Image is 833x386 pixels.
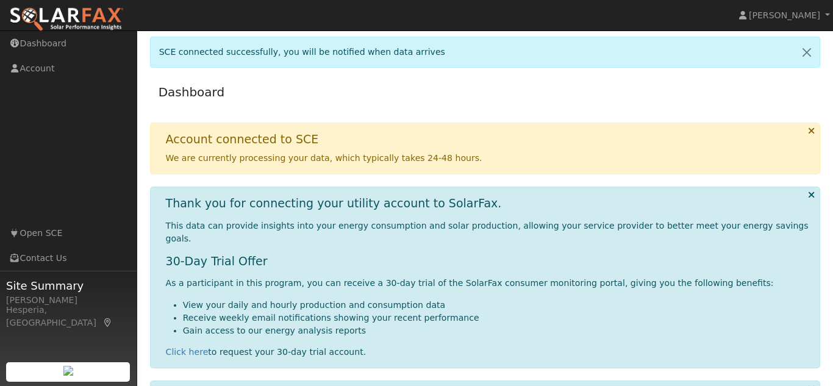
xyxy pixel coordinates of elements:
[166,346,810,359] div: to request your 30-day trial account.
[794,37,820,67] a: Close
[9,7,124,32] img: SolarFax
[166,132,319,146] h1: Account connected to SCE
[159,85,225,99] a: Dashboard
[6,277,130,294] span: Site Summary
[166,277,810,290] p: As a participant in this program, you can receive a 30-day trial of the SolarFax consumer monitor...
[183,299,810,312] li: View your daily and hourly production and consumption data
[166,347,209,357] a: Click here
[6,304,130,329] div: Hesperia, [GEOGRAPHIC_DATA]
[166,196,502,210] h1: Thank you for connecting your utility account to SolarFax.
[166,221,809,243] span: This data can provide insights into your energy consumption and solar production, allowing your s...
[166,254,810,268] h1: 30-Day Trial Offer
[150,37,821,68] div: SCE connected successfully, you will be notified when data arrives
[749,10,820,20] span: [PERSON_NAME]
[63,366,73,376] img: retrieve
[6,294,130,307] div: [PERSON_NAME]
[183,324,810,337] li: Gain access to our energy analysis reports
[102,318,113,327] a: Map
[166,153,482,163] span: We are currently processing your data, which typically takes 24-48 hours.
[183,312,810,324] li: Receive weekly email notifications showing your recent performance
